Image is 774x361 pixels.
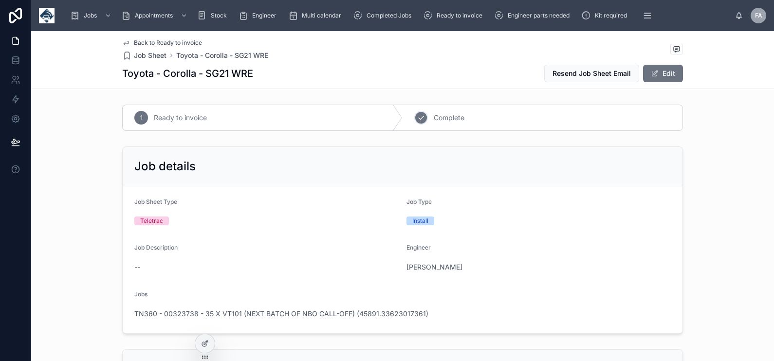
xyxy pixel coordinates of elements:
[578,7,634,24] a: Kit required
[434,113,464,123] span: Complete
[176,51,268,60] a: Toyota - Corolla - SG21 WRE
[134,159,196,174] h2: Job details
[154,113,207,123] span: Ready to invoice
[406,262,462,272] a: [PERSON_NAME]
[491,7,576,24] a: Engineer parts needed
[302,12,341,19] span: Multi calendar
[118,7,192,24] a: Appointments
[236,7,283,24] a: Engineer
[134,198,177,205] span: Job Sheet Type
[420,7,489,24] a: Ready to invoice
[62,5,735,26] div: scrollable content
[134,244,178,251] span: Job Description
[135,12,173,19] span: Appointments
[285,7,348,24] a: Multi calendar
[544,65,639,82] button: Resend Job Sheet Email
[755,12,762,19] span: FA
[406,198,432,205] span: Job Type
[406,244,431,251] span: Engineer
[134,290,147,298] span: Jobs
[122,39,202,47] a: Back to Ready to invoice
[122,51,166,60] a: Job Sheet
[595,12,627,19] span: Kit required
[84,12,97,19] span: Jobs
[553,69,631,78] span: Resend Job Sheet Email
[67,7,116,24] a: Jobs
[508,12,570,19] span: Engineer parts needed
[437,12,482,19] span: Ready to invoice
[367,12,411,19] span: Completed Jobs
[211,12,227,19] span: Stock
[134,309,428,319] a: TN360 - 00323738 - 35 X VT101 (NEXT BATCH OF NBO CALL-OFF) (45891.33623017361)
[412,217,428,225] div: Install
[140,217,163,225] div: Teletrac
[252,12,276,19] span: Engineer
[39,8,55,23] img: App logo
[194,7,234,24] a: Stock
[134,51,166,60] span: Job Sheet
[643,65,683,82] button: Edit
[350,7,418,24] a: Completed Jobs
[140,114,143,122] span: 1
[134,262,140,272] span: --
[122,67,253,80] h1: Toyota - Corolla - SG21 WRE
[134,39,202,47] span: Back to Ready to invoice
